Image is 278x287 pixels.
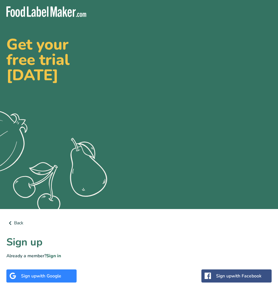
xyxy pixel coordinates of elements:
span: with Google [36,273,61,279]
h2: Get your free trial [DATE] [6,37,272,83]
img: Food Label Maker [6,6,86,17]
div: Sign up [21,273,61,279]
a: Back [6,219,272,227]
h1: Sign up [6,235,272,250]
div: Sign up [216,273,261,279]
p: Already a member? [6,252,272,259]
a: Sign in [46,253,61,259]
span: with Facebook [231,273,261,279]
